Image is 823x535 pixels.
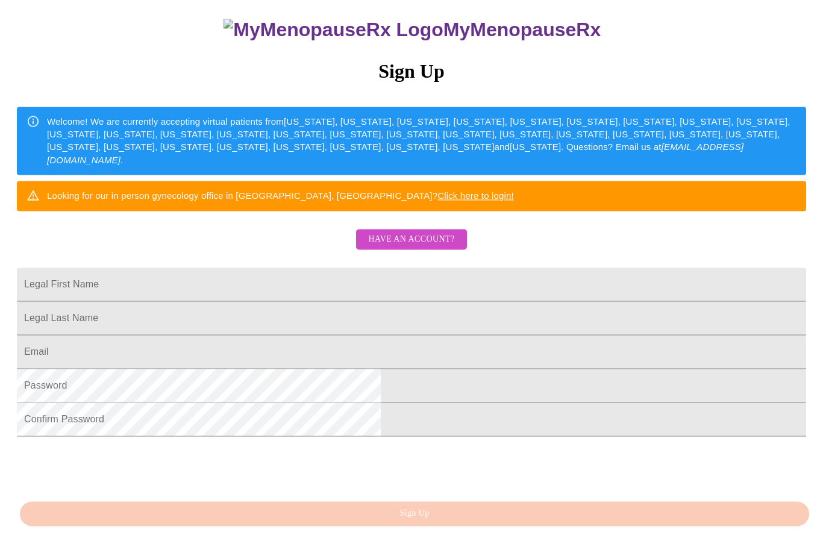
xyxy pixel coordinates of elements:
[353,243,469,253] a: Have an account?
[17,61,806,83] h3: Sign Up
[356,230,466,251] button: Have an account?
[47,111,796,172] div: Welcome! We are currently accepting virtual patients from [US_STATE], [US_STATE], [US_STATE], [US...
[224,19,443,42] img: MyMenopauseRx Logo
[47,185,514,207] div: Looking for our in person gynecology office in [GEOGRAPHIC_DATA], [GEOGRAPHIC_DATA]?
[368,233,454,248] span: Have an account?
[17,443,200,490] iframe: reCAPTCHA
[437,191,514,201] a: Click here to login!
[47,142,743,165] em: [EMAIL_ADDRESS][DOMAIN_NAME]
[19,19,807,42] h3: MyMenopauseRx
